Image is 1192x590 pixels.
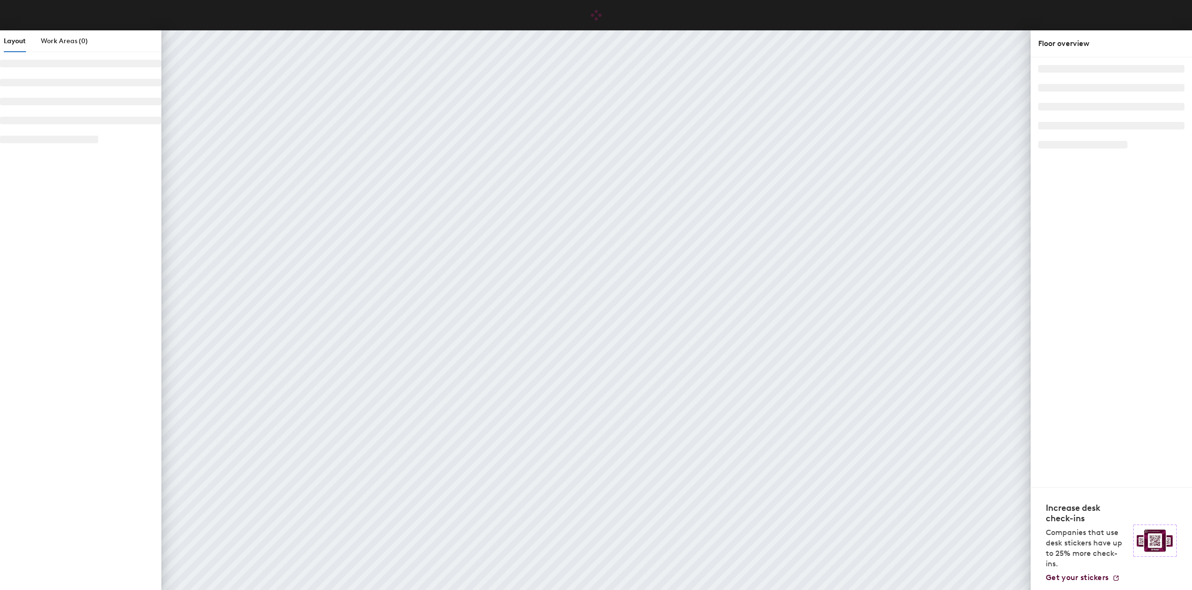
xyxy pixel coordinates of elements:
p: Companies that use desk stickers have up to 25% more check-ins. [1046,527,1127,569]
img: Sticker logo [1133,525,1177,557]
h4: Increase desk check-ins [1046,503,1127,524]
span: Layout [4,37,26,45]
a: Get your stickers [1046,573,1120,582]
div: Floor overview [1038,38,1184,49]
span: Work Areas (0) [41,37,88,45]
span: Get your stickers [1046,573,1108,582]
